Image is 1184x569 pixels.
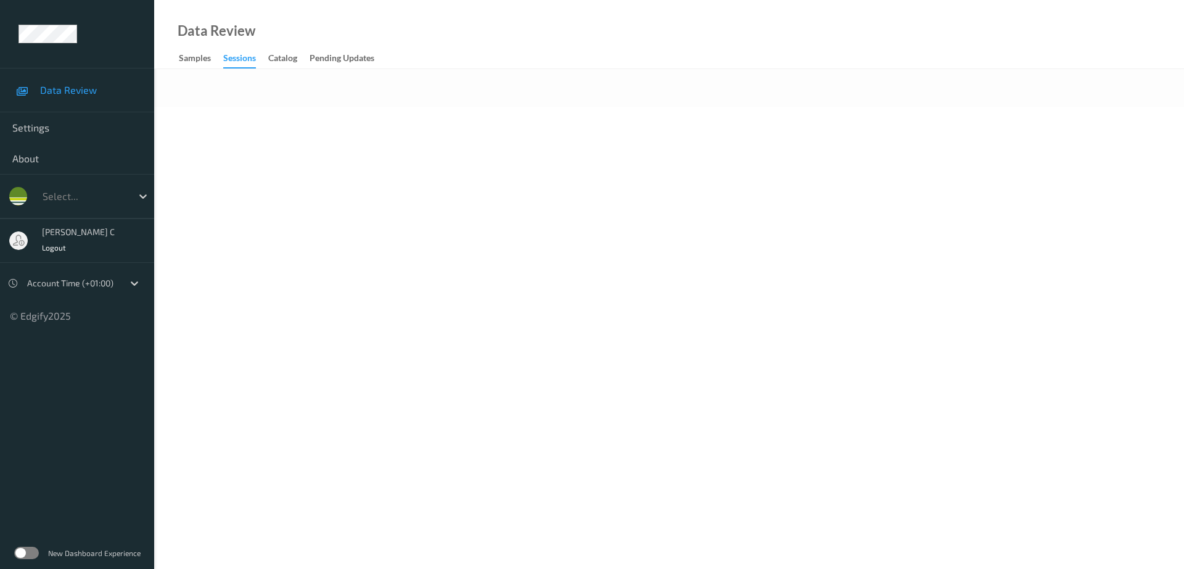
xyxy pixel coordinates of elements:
div: Catalog [268,52,297,67]
div: Samples [179,52,211,67]
div: Pending Updates [310,52,374,67]
a: Sessions [223,50,268,69]
a: Samples [179,50,223,67]
a: Pending Updates [310,50,387,67]
div: Sessions [223,52,256,69]
div: Data Review [178,25,255,37]
a: Catalog [268,50,310,67]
